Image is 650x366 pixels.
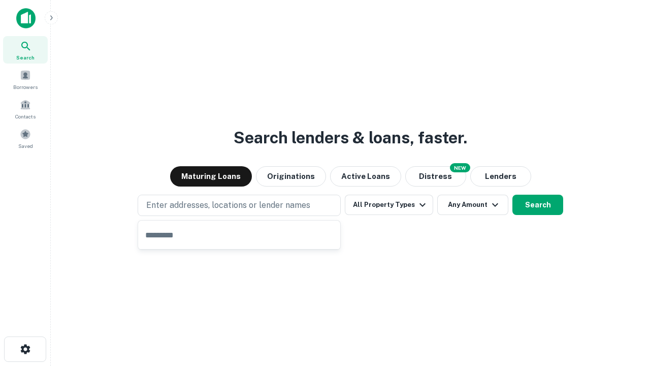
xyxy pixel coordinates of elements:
div: NEW [450,163,470,172]
span: Search [16,53,35,62]
button: Maturing Loans [170,166,252,187]
p: Enter addresses, locations or lender names [146,199,310,211]
a: Contacts [3,95,48,123]
a: Saved [3,125,48,152]
a: Search [3,36,48,64]
button: Originations [256,166,326,187]
button: Any Amount [437,195,508,215]
a: Borrowers [3,66,48,93]
img: capitalize-icon.png [16,8,36,28]
span: Saved [18,142,33,150]
iframe: Chat Widget [599,285,650,333]
button: Search [512,195,563,215]
button: Search distressed loans with lien and other non-mortgage details. [405,166,466,187]
button: All Property Types [345,195,433,215]
button: Active Loans [330,166,401,187]
span: Contacts [15,112,36,120]
span: Borrowers [13,83,38,91]
h3: Search lenders & loans, faster. [234,126,467,150]
button: Enter addresses, locations or lender names [138,195,341,216]
button: Lenders [470,166,531,187]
